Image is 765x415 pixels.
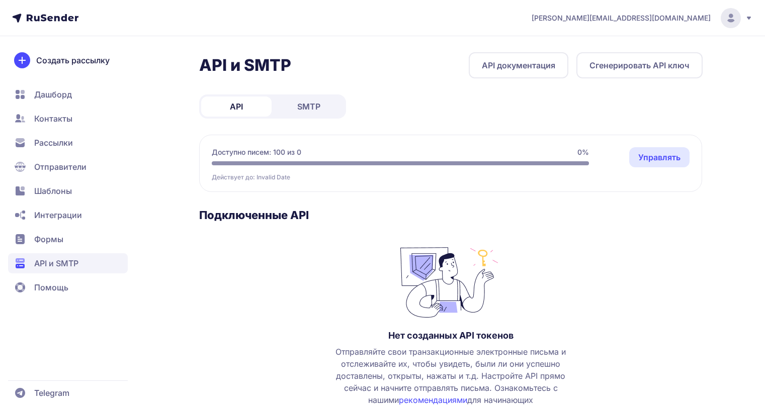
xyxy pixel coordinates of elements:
[230,100,243,113] span: API
[400,242,501,318] img: no_photo
[326,346,575,406] span: Отправляйте свои транзакционные электронные письма и отслеживайте их, чтобы увидеть, были ли они ...
[34,387,69,399] span: Telegram
[199,208,703,222] h3: Подключенные API
[212,147,301,157] span: Доступно писем: 100 из 0
[34,161,87,173] span: Отправители
[212,173,290,181] span: Действует до: Invalid Date
[199,55,291,75] h2: API и SMTP
[399,395,467,405] a: рекомендациями
[297,100,320,113] span: SMTP
[532,13,711,23] span: [PERSON_NAME][EMAIL_ADDRESS][DOMAIN_NAME]
[34,88,72,100] span: Дашборд
[274,96,344,117] a: SMTP
[34,281,68,293] span: Помощь
[34,113,72,125] span: Контакты
[34,257,78,269] span: API и SMTP
[34,209,82,221] span: Интеграции
[36,54,110,66] span: Создать рассылку
[469,52,568,78] a: API документация
[8,383,128,403] a: Telegram
[201,96,272,117] a: API
[34,233,63,245] span: Формы
[576,52,703,78] button: Сгенерировать API ключ
[629,147,690,167] a: Управлять
[34,185,72,197] span: Шаблоны
[577,147,589,157] span: 0%
[34,137,73,149] span: Рассылки
[388,330,514,342] h3: Нет созданных API токенов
